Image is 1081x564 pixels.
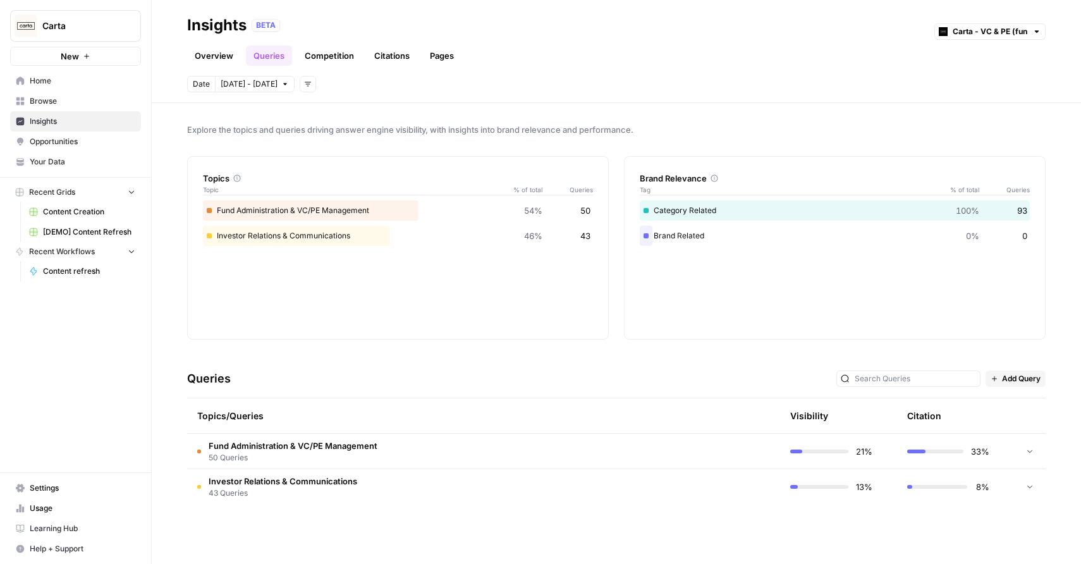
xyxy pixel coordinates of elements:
span: Investor Relations & Communications [209,475,357,487]
a: Settings [10,478,141,498]
div: Brand Related [640,226,1030,246]
span: 13% [856,481,872,493]
span: 50 Queries [209,452,377,463]
span: Content refresh [43,266,135,277]
span: Learning Hub [30,523,135,534]
span: Tag [640,185,941,195]
button: Add Query [986,371,1046,387]
a: Competition [297,46,362,66]
span: 93 [1017,204,1027,217]
span: Your Data [30,156,135,168]
span: Topic [203,185,504,195]
span: 0% [966,230,979,242]
span: [DATE] - [DATE] [221,78,278,90]
span: Recent Grids [29,187,75,198]
div: Visibility [790,410,828,422]
span: Recent Workflows [29,246,95,257]
span: 43 Queries [209,487,357,499]
div: Fund Administration & VC/PE Management [203,200,593,221]
span: 43 [580,230,590,242]
span: 0 [1022,230,1027,242]
span: % of total [504,185,542,195]
button: Help + Support [10,539,141,559]
a: Learning Hub [10,518,141,539]
span: Date [193,78,210,90]
a: Usage [10,498,141,518]
h3: Queries [187,370,231,388]
span: Fund Administration & VC/PE Management [209,439,377,452]
span: Content Creation [43,206,135,218]
input: Carta - VC & PE (fund admin) [953,25,1027,38]
div: BETA [252,19,280,32]
div: Category Related [640,200,1030,221]
a: Home [10,71,141,91]
span: Insights [30,116,135,127]
a: Queries [246,46,292,66]
span: Browse [30,95,135,107]
a: [DEMO] Content Refresh [23,222,141,242]
span: 46% [524,230,542,242]
a: Browse [10,91,141,111]
span: Usage [30,503,135,514]
button: New [10,47,141,66]
span: Carta [42,20,119,32]
a: Citations [367,46,417,66]
div: Topics/Queries [197,398,650,433]
span: 54% [524,204,542,217]
span: Home [30,75,135,87]
a: Content Creation [23,202,141,222]
input: Search Queries [855,372,976,385]
div: Citation [907,398,941,433]
span: Opportunities [30,136,135,147]
div: Topics [203,172,593,185]
button: Recent Grids [10,183,141,202]
span: Settings [30,482,135,494]
a: Overview [187,46,241,66]
span: Help + Support [30,543,135,555]
button: [DATE] - [DATE] [215,76,295,92]
button: Recent Workflows [10,242,141,261]
span: 50 [580,204,590,217]
span: 21% [856,445,872,458]
span: Add Query [1002,373,1041,384]
a: Insights [10,111,141,132]
a: Content refresh [23,261,141,281]
span: [DEMO] Content Refresh [43,226,135,238]
span: New [61,50,79,63]
span: 100% [956,204,979,217]
span: % of total [941,185,979,195]
div: Brand Relevance [640,172,1030,185]
span: 33% [971,445,989,458]
img: Carta Logo [15,15,37,37]
span: 8% [975,481,989,493]
a: Your Data [10,152,141,172]
button: Workspace: Carta [10,10,141,42]
a: Opportunities [10,132,141,152]
span: Explore the topics and queries driving answer engine visibility, with insights into brand relevan... [187,123,1046,136]
span: Queries [542,185,593,195]
a: Pages [422,46,461,66]
div: Investor Relations & Communications [203,226,593,246]
div: Insights [187,15,247,35]
span: Queries [979,185,1030,195]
